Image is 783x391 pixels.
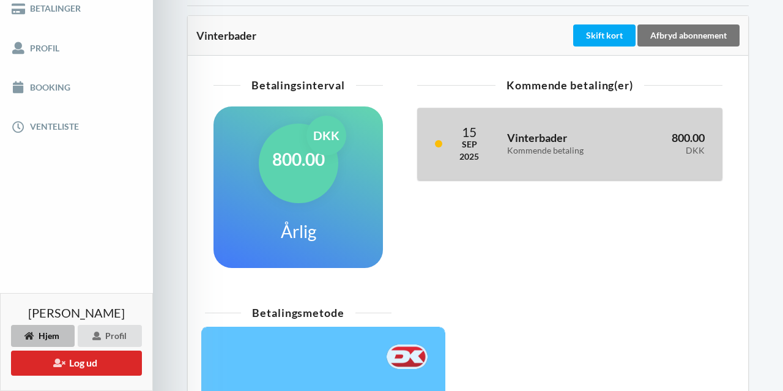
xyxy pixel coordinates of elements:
[196,29,571,42] div: Vinterbader
[28,307,125,319] span: [PERSON_NAME]
[205,307,391,318] div: Betalingsmetode
[459,138,479,151] div: Sep
[11,325,75,347] div: Hjem
[213,80,383,91] div: Betalingsinterval
[636,146,705,156] div: DKK
[387,344,428,369] img: F+AAQC4Rur0ZFP9BwAAAABJRU5ErkJggg==
[272,148,325,170] h1: 800.00
[459,125,479,138] div: 15
[417,80,722,91] div: Kommende betaling(er)
[507,146,619,156] div: Kommende betaling
[306,116,346,155] div: DKK
[78,325,142,347] div: Profil
[281,220,316,242] h1: Årlig
[573,24,636,47] div: Skift kort
[636,131,705,155] h3: 800.00
[11,351,142,376] button: Log ud
[507,131,619,155] h3: Vinterbader
[637,24,740,47] div: Afbryd abonnement
[459,151,479,163] div: 2025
